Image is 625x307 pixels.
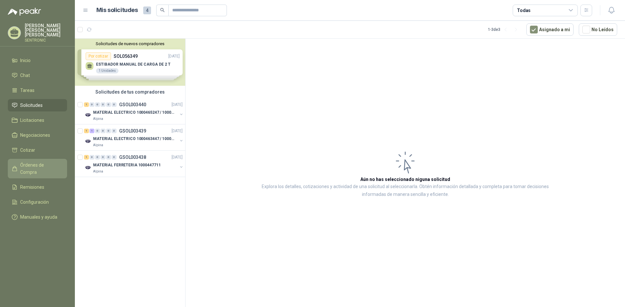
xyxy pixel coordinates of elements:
[101,155,105,160] div: 0
[25,38,67,42] p: SENTRONIC
[20,184,44,191] span: Remisiones
[84,164,92,172] img: Company Logo
[84,129,89,133] div: 1
[106,129,111,133] div: 0
[526,23,574,36] button: Asignado a mi
[90,102,94,107] div: 0
[172,102,183,108] p: [DATE]
[93,143,103,148] p: Alpina
[8,159,67,178] a: Órdenes de Compra
[20,147,35,154] span: Cotizar
[106,102,111,107] div: 0
[93,162,160,168] p: MATERIAL FERRETERIA 1000447711
[84,111,92,119] img: Company Logo
[25,23,67,37] p: [PERSON_NAME] [PERSON_NAME] [PERSON_NAME]
[119,155,146,160] p: GSOL003438
[101,129,105,133] div: 0
[101,102,105,107] div: 0
[517,7,531,14] div: Todas
[84,102,89,107] div: 1
[20,198,49,206] span: Configuración
[488,24,521,35] div: 1 - 3 de 3
[8,211,67,223] a: Manuales y ayuda
[119,129,146,133] p: GSOL003439
[8,114,67,126] a: Licitaciones
[112,102,117,107] div: 0
[106,155,111,160] div: 0
[8,144,67,156] a: Cotizar
[95,102,100,107] div: 0
[75,86,185,98] div: Solicitudes de tus compradores
[8,84,67,96] a: Tareas
[8,99,67,111] a: Solicitudes
[84,137,92,145] img: Company Logo
[360,176,450,183] h3: Aún no has seleccionado niguna solicitud
[8,196,67,208] a: Configuración
[8,54,67,67] a: Inicio
[579,23,617,36] button: No Leídos
[84,127,184,148] a: 1 1 0 0 0 0 GSOL003439[DATE] Company LogoMATERIAL ELECTRICO 1000463447 / 1000465800Alpina
[90,155,94,160] div: 0
[20,57,31,64] span: Inicio
[112,129,117,133] div: 0
[75,39,185,86] div: Solicitudes de nuevos compradoresPor cotizarSOL056349[DATE] ESTIBADOR MANUAL DE CARGA DE 2 T1 Uni...
[8,181,67,193] a: Remisiones
[172,128,183,134] p: [DATE]
[8,69,67,82] a: Chat
[20,72,30,79] span: Chat
[112,155,117,160] div: 0
[95,155,100,160] div: 0
[84,155,89,160] div: 1
[93,169,103,174] p: Alpina
[20,161,61,176] span: Órdenes de Compra
[96,6,138,15] h1: Mis solicitudes
[93,136,174,142] p: MATERIAL ELECTRICO 1000463447 / 1000465800
[20,102,43,109] span: Solicitudes
[90,129,94,133] div: 1
[160,8,165,12] span: search
[93,109,174,116] p: MATERIAL ELECTRICO 1000465247 / 1000466995
[143,6,151,14] span: 4
[95,129,100,133] div: 0
[172,154,183,160] p: [DATE]
[251,183,560,198] p: Explora los detalles, cotizaciones y actividad de una solicitud al seleccionarla. Obtén informaci...
[77,41,183,46] button: Solicitudes de nuevos compradores
[20,213,57,221] span: Manuales y ayuda
[20,117,44,124] span: Licitaciones
[20,87,35,94] span: Tareas
[8,8,41,16] img: Logo peakr
[93,116,103,122] p: Alpina
[8,129,67,141] a: Negociaciones
[84,101,184,122] a: 1 0 0 0 0 0 GSOL003440[DATE] Company LogoMATERIAL ELECTRICO 1000465247 / 1000466995Alpina
[20,132,50,139] span: Negociaciones
[119,102,146,107] p: GSOL003440
[84,153,184,174] a: 1 0 0 0 0 0 GSOL003438[DATE] Company LogoMATERIAL FERRETERIA 1000447711Alpina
